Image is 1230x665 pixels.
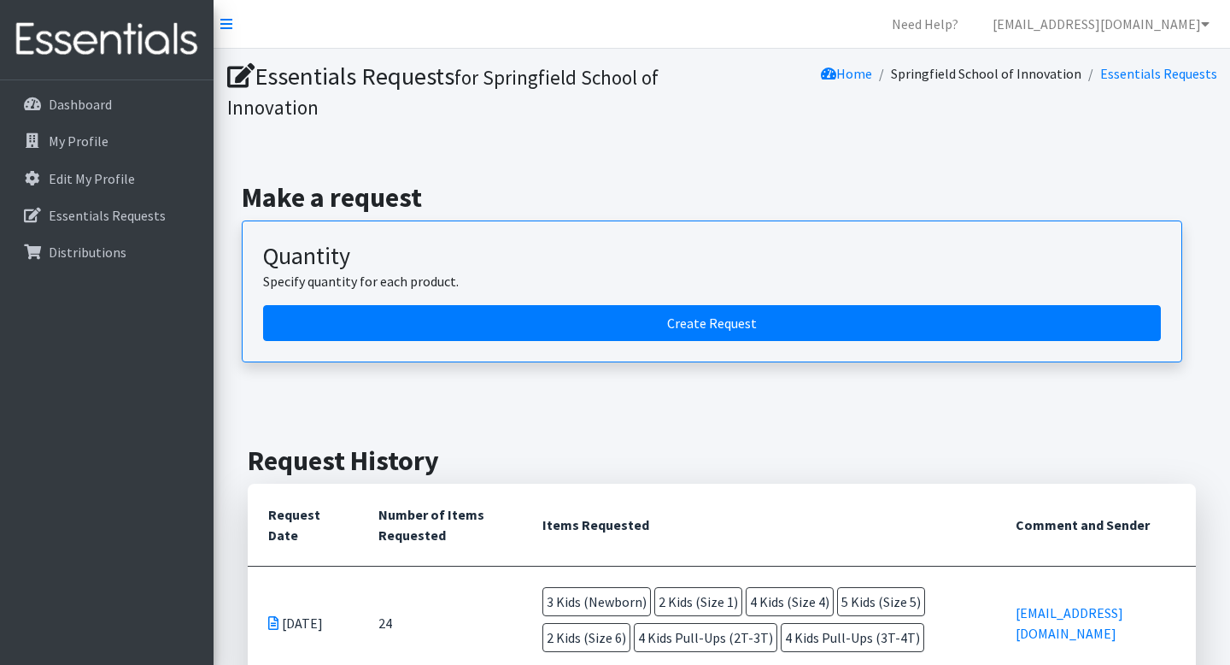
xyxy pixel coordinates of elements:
[227,65,659,120] small: for Springfield School of Innovation
[634,623,777,652] span: 4 Kids Pull-Ups (2T-3T)
[7,124,207,158] a: My Profile
[263,242,1161,271] h3: Quantity
[542,587,651,616] span: 3 Kids (Newborn)
[821,65,872,82] a: Home
[49,132,108,150] p: My Profile
[7,11,207,68] img: HumanEssentials
[1016,604,1123,642] a: [EMAIL_ADDRESS][DOMAIN_NAME]
[263,271,1161,291] p: Specify quantity for each product.
[49,170,135,187] p: Edit My Profile
[7,87,207,121] a: Dashboard
[358,484,522,567] th: Number of Items Requested
[746,587,834,616] span: 4 Kids (Size 4)
[242,181,1203,214] h2: Make a request
[7,235,207,269] a: Distributions
[248,484,358,567] th: Request Date
[49,207,166,224] p: Essentials Requests
[979,7,1223,41] a: [EMAIL_ADDRESS][DOMAIN_NAME]
[891,65,1081,82] a: Springfield School of Innovation
[7,162,207,196] a: Edit My Profile
[837,587,925,616] span: 5 Kids (Size 5)
[995,484,1196,567] th: Comment and Sender
[781,623,924,652] span: 4 Kids Pull-Ups (3T-4T)
[49,96,112,113] p: Dashboard
[248,444,1196,477] h2: Request History
[878,7,972,41] a: Need Help?
[7,198,207,232] a: Essentials Requests
[1100,65,1217,82] a: Essentials Requests
[654,587,742,616] span: 2 Kids (Size 1)
[227,62,716,121] h1: Essentials Requests
[542,623,630,652] span: 2 Kids (Size 6)
[522,484,996,567] th: Items Requested
[49,244,126,261] p: Distributions
[263,305,1161,341] a: Create a request by quantity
